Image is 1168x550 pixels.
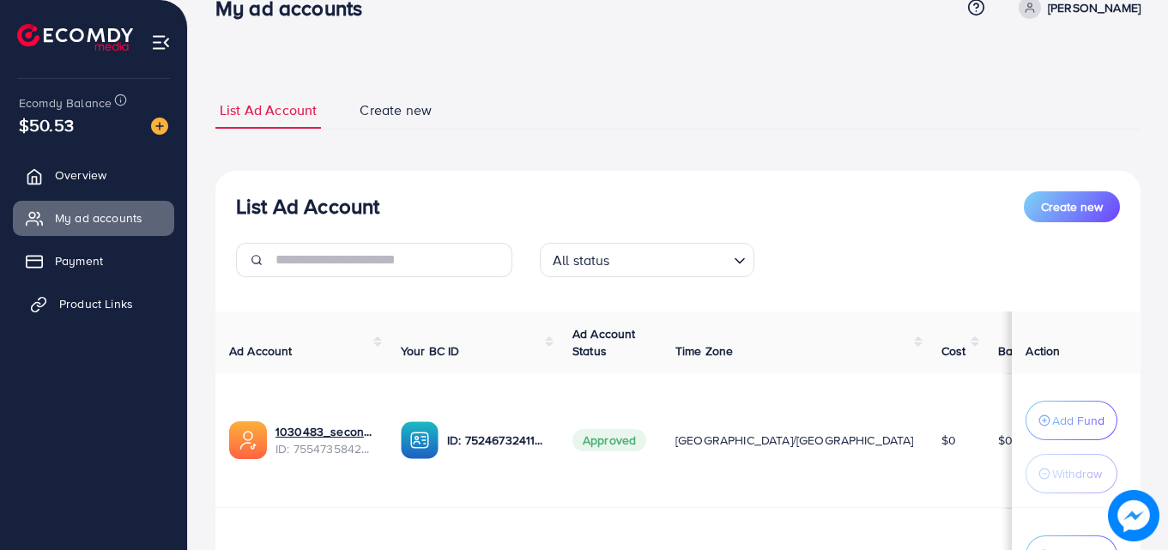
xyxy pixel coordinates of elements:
[1041,198,1103,215] span: Create new
[941,342,966,360] span: Cost
[59,295,133,312] span: Product Links
[447,430,545,450] p: ID: 7524673241131335681
[55,166,106,184] span: Overview
[998,432,1013,449] span: $0
[549,248,614,273] span: All status
[572,325,636,360] span: Ad Account Status
[17,24,133,51] img: logo
[236,194,379,219] h3: List Ad Account
[1026,401,1117,440] button: Add Fund
[1026,454,1117,493] button: Withdraw
[13,287,174,321] a: Product Links
[360,100,432,120] span: Create new
[1052,463,1102,484] p: Withdraw
[998,342,1044,360] span: Balance
[275,440,373,457] span: ID: 7554735842162393106
[229,342,293,360] span: Ad Account
[13,158,174,192] a: Overview
[1026,342,1060,360] span: Action
[55,209,142,227] span: My ad accounts
[229,421,267,459] img: ic-ads-acc.e4c84228.svg
[401,342,460,360] span: Your BC ID
[1052,410,1104,431] p: Add Fund
[13,201,174,235] a: My ad accounts
[151,33,171,52] img: menu
[220,100,317,120] span: List Ad Account
[275,423,373,440] a: 1030483_second ad account_1758974072967
[1108,490,1159,541] img: image
[55,252,103,269] span: Payment
[13,244,174,278] a: Payment
[941,432,956,449] span: $0
[675,342,733,360] span: Time Zone
[401,421,439,459] img: ic-ba-acc.ded83a64.svg
[1024,191,1120,222] button: Create new
[19,112,74,137] span: $50.53
[151,118,168,135] img: image
[540,243,754,277] div: Search for option
[19,94,112,112] span: Ecomdy Balance
[572,429,646,451] span: Approved
[675,432,914,449] span: [GEOGRAPHIC_DATA]/[GEOGRAPHIC_DATA]
[615,245,727,273] input: Search for option
[275,423,373,458] div: <span class='underline'>1030483_second ad account_1758974072967</span></br>7554735842162393106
